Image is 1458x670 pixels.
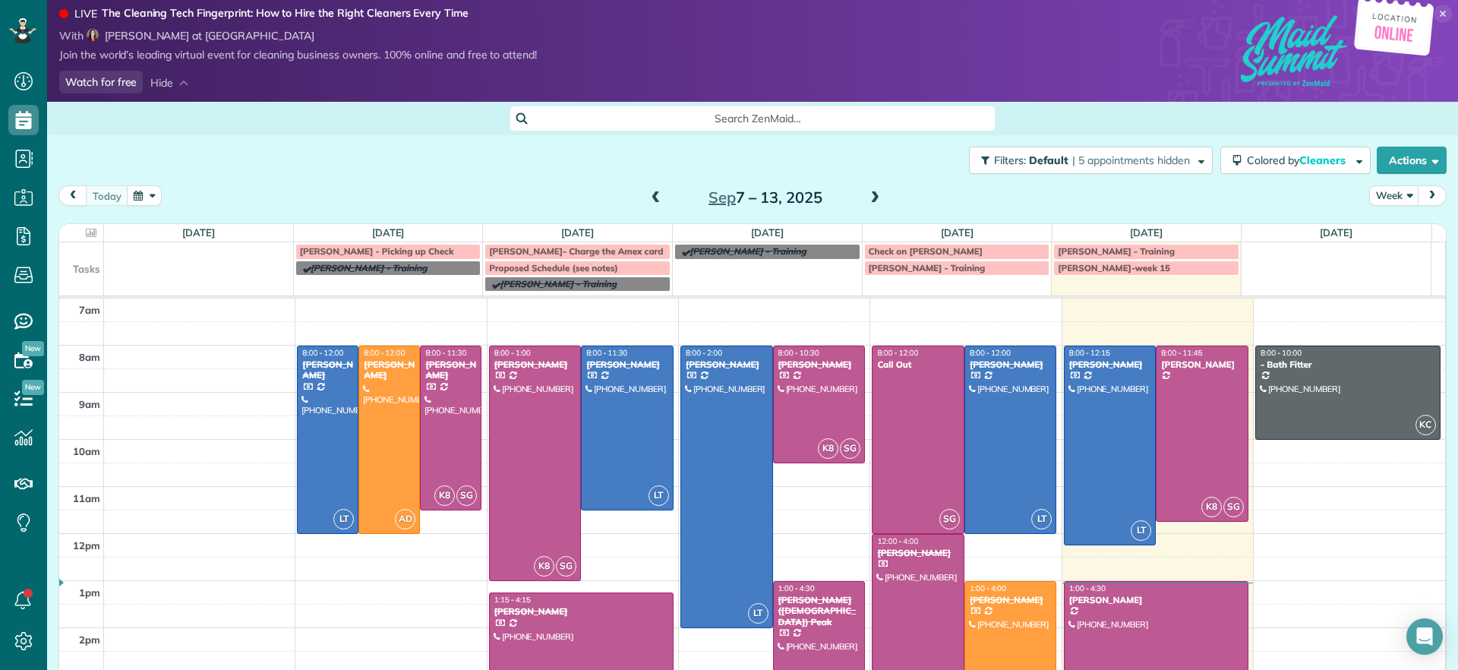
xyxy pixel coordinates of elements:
[302,348,343,358] span: 8:00 - 12:00
[1369,185,1419,206] button: Week
[649,485,669,506] span: LT
[1161,348,1202,358] span: 8:00 - 11:45
[1247,153,1351,167] span: Colored by
[1029,153,1069,167] span: Default
[1068,359,1152,370] div: [PERSON_NAME]
[79,351,100,363] span: 8am
[556,556,576,577] span: SG
[586,348,627,358] span: 8:00 - 11:30
[86,185,128,206] button: today
[1068,595,1244,605] div: [PERSON_NAME]
[1320,226,1352,239] a: [DATE]
[182,226,215,239] a: [DATE]
[74,6,97,22] div: LIVE
[969,595,1052,605] div: [PERSON_NAME]
[105,29,314,43] span: [PERSON_NAME] at [GEOGRAPHIC_DATA]
[102,6,469,22] strong: The Cleaning Tech Fingerprint: How to Hire the Right Cleaners Every Time
[1031,509,1052,529] span: LT
[73,539,100,551] span: 12pm
[424,359,477,381] div: [PERSON_NAME]
[941,226,974,239] a: [DATE]
[73,445,100,457] span: 10am
[73,492,100,504] span: 11am
[1058,262,1170,273] span: [PERSON_NAME]-week 15
[876,359,960,370] div: Call Out
[301,359,354,381] div: [PERSON_NAME]
[1406,618,1443,655] div: Open Intercom Messenger
[1072,153,1190,167] span: | 5 appointments hidden
[1069,348,1110,358] span: 8:00 - 12:15
[79,398,100,410] span: 9am
[751,226,784,239] a: [DATE]
[685,359,768,370] div: [PERSON_NAME]
[939,509,960,529] span: SG
[59,43,537,67] div: Join the world’s leading virtual event for cleaning business owners. 100% online and free to attend!
[494,359,577,370] div: [PERSON_NAME]
[395,509,415,529] span: AD
[1418,185,1447,206] button: next
[708,188,736,207] span: Sep
[1069,583,1106,593] span: 1:00 - 4:30
[311,262,428,273] span: [PERSON_NAME] - Training
[59,71,143,94] a: Watch for free
[961,147,1213,174] a: Filters: Default | 5 appointments hidden
[994,153,1026,167] span: Filters:
[748,603,768,624] span: LT
[1260,359,1436,370] div: - Bath Fitter
[59,29,84,43] span: With
[425,348,466,358] span: 8:00 - 11:30
[372,226,405,239] a: [DATE]
[970,348,1011,358] span: 8:00 - 12:00
[1130,226,1163,239] a: [DATE]
[1220,147,1371,174] button: Colored byCleaners
[1160,359,1244,370] div: [PERSON_NAME]
[489,245,663,257] span: [PERSON_NAME]- Charge the Amex card
[778,583,815,593] span: 1:00 - 4:30
[561,226,594,239] a: [DATE]
[1201,497,1222,517] span: K8
[877,536,918,546] span: 12:00 - 4:00
[671,189,860,206] h2: 7 – 13, 2025
[1261,348,1302,358] span: 8:00 - 10:00
[585,359,669,370] div: [PERSON_NAME]
[22,341,44,356] span: New
[494,348,531,358] span: 8:00 - 1:00
[22,380,44,395] span: New
[79,634,100,646] span: 2pm
[970,583,1006,593] span: 1:00 - 4:00
[876,548,960,558] div: [PERSON_NAME]
[79,586,100,599] span: 1pm
[1131,520,1151,541] span: LT
[434,485,455,506] span: K8
[1223,497,1244,517] span: SG
[58,185,87,206] button: prev
[494,606,669,617] div: [PERSON_NAME]
[87,29,99,41] img: libby-de-lucien-77da18b5e327069b8864256f4561c058dd9510108410bc45ca77b9bc9613edd4.jpg
[534,556,554,577] span: K8
[778,348,819,358] span: 8:00 - 10:30
[1058,245,1175,257] span: [PERSON_NAME] - Training
[686,348,722,358] span: 8:00 - 2:00
[818,438,838,459] span: K8
[778,359,861,370] div: [PERSON_NAME]
[869,245,983,257] span: Check on [PERSON_NAME]
[333,509,354,529] span: LT
[364,348,405,358] span: 8:00 - 12:00
[300,245,454,257] span: [PERSON_NAME] - Picking up Check
[969,359,1052,370] div: [PERSON_NAME]
[1415,415,1436,435] span: KC
[456,485,477,506] span: SG
[969,147,1213,174] button: Filters: Default | 5 appointments hidden
[690,245,806,257] span: [PERSON_NAME] - Training
[1299,153,1348,167] span: Cleaners
[494,595,531,605] span: 1:15 - 4:15
[840,438,860,459] span: SG
[778,595,861,627] div: [PERSON_NAME] ([DEMOGRAPHIC_DATA]) Peak
[1377,147,1447,174] button: Actions
[79,304,100,316] span: 7am
[363,359,415,381] div: [PERSON_NAME]
[489,262,618,273] span: Proposed Schedule (see notes)
[869,262,986,273] span: [PERSON_NAME] - Training
[877,348,918,358] span: 8:00 - 12:00
[500,278,617,289] span: [PERSON_NAME] - Training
